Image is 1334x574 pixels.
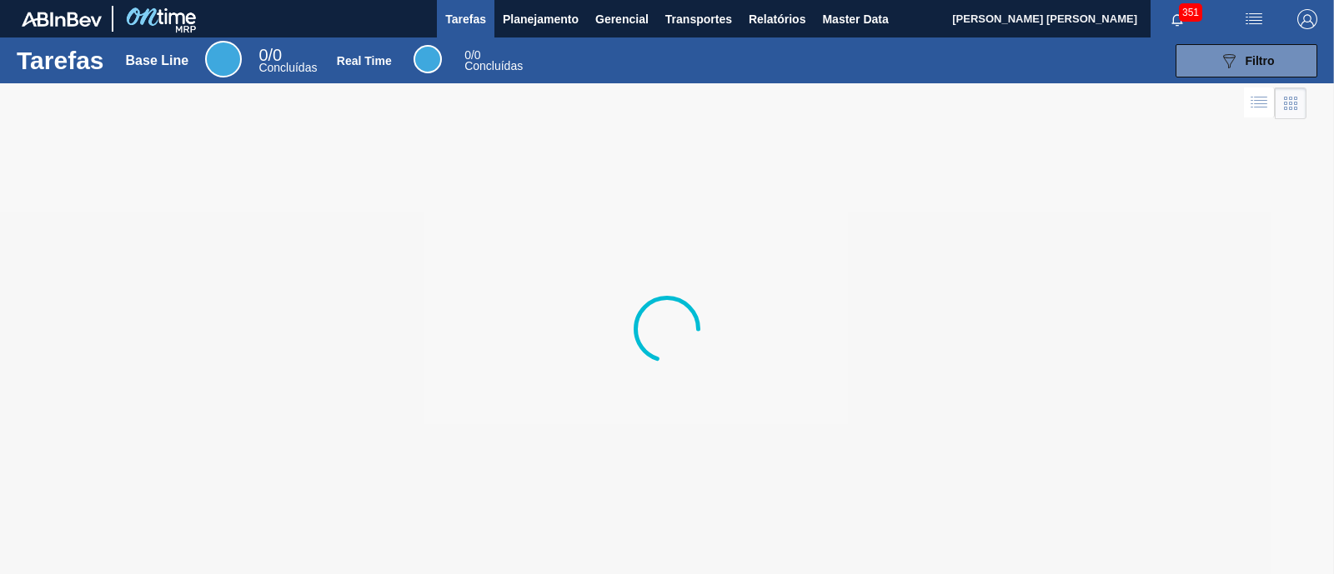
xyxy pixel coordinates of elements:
[464,48,471,62] span: 0
[258,46,282,64] span: / 0
[337,54,392,67] div: Real Time
[1244,9,1264,29] img: userActions
[665,9,732,29] span: Transportes
[126,53,189,68] div: Base Line
[1151,7,1204,31] button: Notificações
[464,50,523,72] div: Real Time
[414,45,442,73] div: Real Time
[464,48,480,62] span: / 0
[22,12,102,27] img: TNhmsLtSVTkK8tSr43FrP2fwEKptu5GPRR3wAAAABJRU5ErkJggg==
[445,9,486,29] span: Tarefas
[17,51,104,70] h1: Tarefas
[464,59,523,72] span: Concluídas
[595,9,649,29] span: Gerencial
[1246,54,1275,67] span: Filtro
[1297,9,1317,29] img: Logout
[258,46,268,64] span: 0
[205,41,242,77] div: Base Line
[258,48,317,73] div: Base Line
[749,9,805,29] span: Relatórios
[1179,3,1202,22] span: 351
[822,9,888,29] span: Master Data
[258,61,317,74] span: Concluídas
[503,9,579,29] span: Planejamento
[1176,44,1317,77] button: Filtro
